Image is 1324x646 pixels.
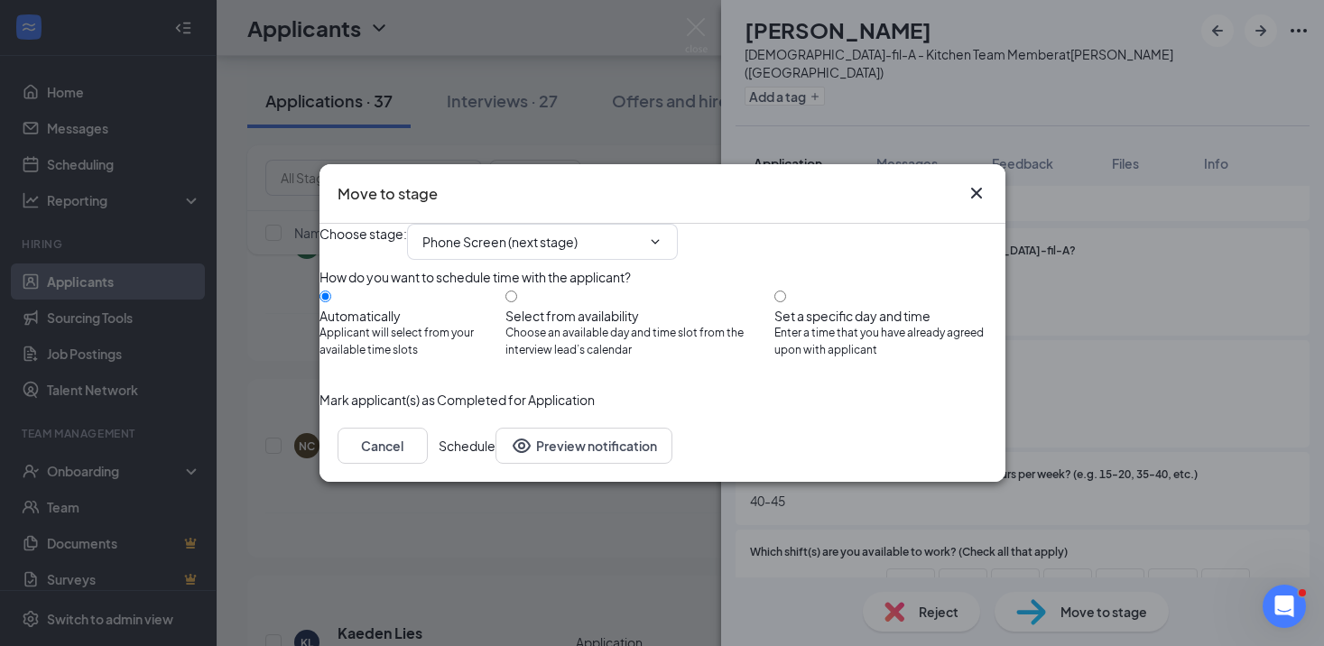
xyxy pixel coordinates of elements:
button: Cancel [338,428,428,464]
iframe: Intercom live chat [1263,585,1306,628]
button: Schedule [439,428,495,464]
span: Choose stage : [319,224,407,260]
div: Select from availability [505,307,774,325]
button: Preview notificationEye [495,428,672,464]
h3: Move to stage [338,182,438,206]
svg: ChevronDown [648,235,662,249]
span: Mark applicant(s) as Completed for Application [319,390,595,410]
div: How do you want to schedule time with the applicant? [319,267,1005,287]
span: Enter a time that you have already agreed upon with applicant [774,325,1005,359]
span: Choose an available day and time slot from the interview lead’s calendar [505,325,774,359]
button: Close [966,182,987,204]
div: Set a specific day and time [774,307,1005,325]
span: Applicant will select from your available time slots [319,325,506,359]
div: Automatically [319,307,506,325]
svg: Eye [511,435,532,457]
svg: Cross [966,182,987,204]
